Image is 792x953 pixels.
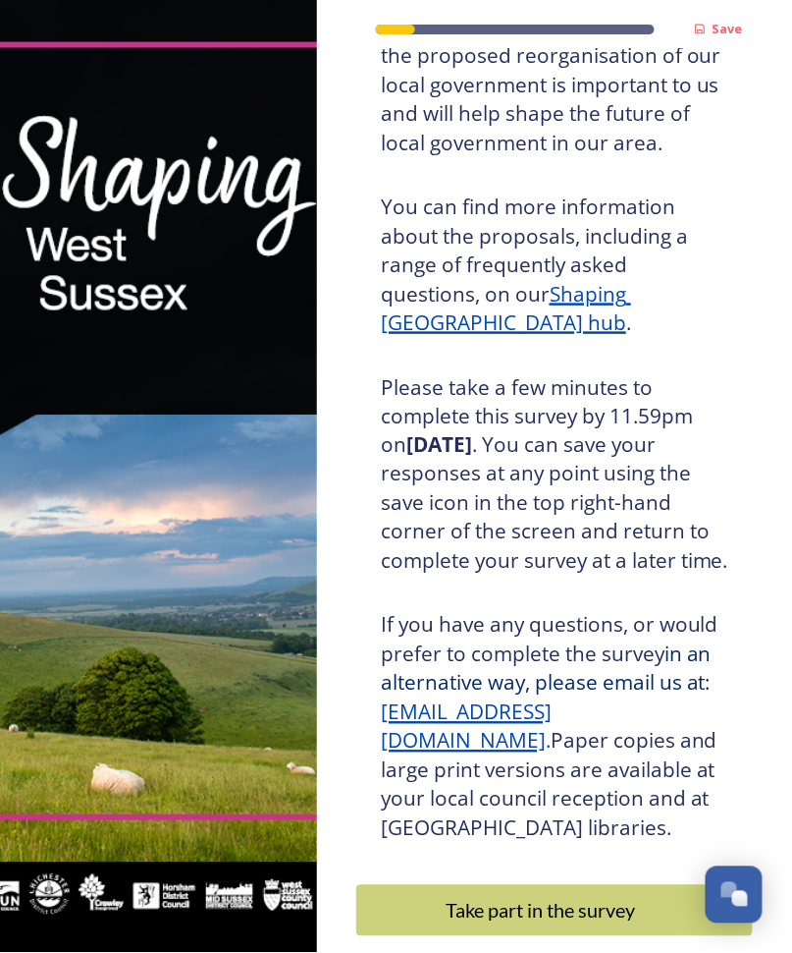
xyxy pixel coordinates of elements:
[381,699,552,756] a: [EMAIL_ADDRESS][DOMAIN_NAME]
[367,896,714,925] div: Take part in the survey
[381,611,728,843] h3: If you have any questions, or would prefer to complete the survey Paper copies and large print ve...
[356,885,753,936] button: Continue
[381,280,631,337] a: Shaping [GEOGRAPHIC_DATA] hub
[713,20,743,37] strong: Save
[706,867,763,924] button: Open Chat
[381,373,728,577] h3: Please take a few minutes to complete this survey by 11.59pm on . You can save your responses at ...
[381,193,728,338] h3: You can find more information about the proposals, including a range of frequently asked question...
[546,727,551,755] span: .
[381,641,716,698] span: in an alternative way, please email us at:
[406,431,472,459] strong: [DATE]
